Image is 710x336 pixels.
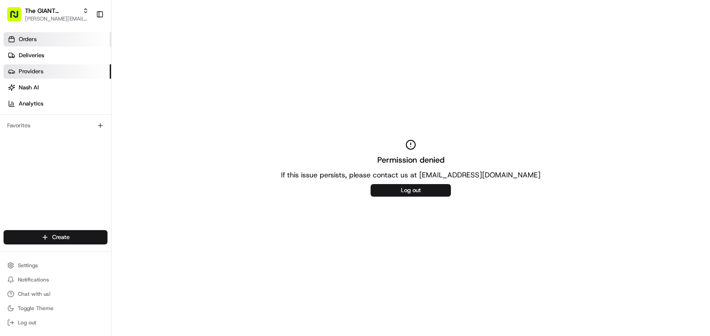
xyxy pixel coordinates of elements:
[19,51,44,59] span: Deliveries
[4,273,107,286] button: Notifications
[4,48,111,63] a: Deliveries
[4,32,111,46] a: Orders
[30,85,146,94] div: Start new chat
[9,130,16,138] div: 📗
[30,94,113,101] div: We're available if you need us!
[23,58,147,67] input: Clear
[75,130,83,138] div: 💻
[4,4,92,25] button: The GIANT Company[PERSON_NAME][EMAIL_ADDRESS][PERSON_NAME][DOMAIN_NAME]
[4,97,111,111] a: Analytics
[4,259,107,272] button: Settings
[84,130,143,139] span: API Documentation
[89,151,108,158] span: Pylon
[19,84,39,92] span: Nash AI
[9,9,27,27] img: Nash
[4,80,111,95] a: Nash AI
[18,290,50,298] span: Chat with us!
[4,316,107,329] button: Log out
[5,126,72,142] a: 📗Knowledge Base
[4,230,107,244] button: Create
[18,276,49,283] span: Notifications
[63,151,108,158] a: Powered byPylon
[18,130,68,139] span: Knowledge Base
[18,319,36,326] span: Log out
[19,35,37,43] span: Orders
[4,118,107,133] div: Favorites
[25,15,89,22] button: [PERSON_NAME][EMAIL_ADDRESS][PERSON_NAME][DOMAIN_NAME]
[18,262,38,269] span: Settings
[377,154,445,166] h2: Permission denied
[371,184,451,197] button: Log out
[19,100,43,108] span: Analytics
[4,288,107,300] button: Chat with us!
[52,233,70,241] span: Create
[152,88,162,99] button: Start new chat
[19,67,43,76] span: Providers
[4,302,107,315] button: Toggle Theme
[4,64,111,79] a: Providers
[25,6,79,15] button: The GIANT Company
[9,36,162,50] p: Welcome 👋
[281,170,541,181] p: If this issue persists, please contact us at [EMAIL_ADDRESS][DOMAIN_NAME]
[9,85,25,101] img: 1736555255976-a54dd68f-1ca7-489b-9aae-adbdc363a1c4
[18,305,54,312] span: Toggle Theme
[72,126,147,142] a: 💻API Documentation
